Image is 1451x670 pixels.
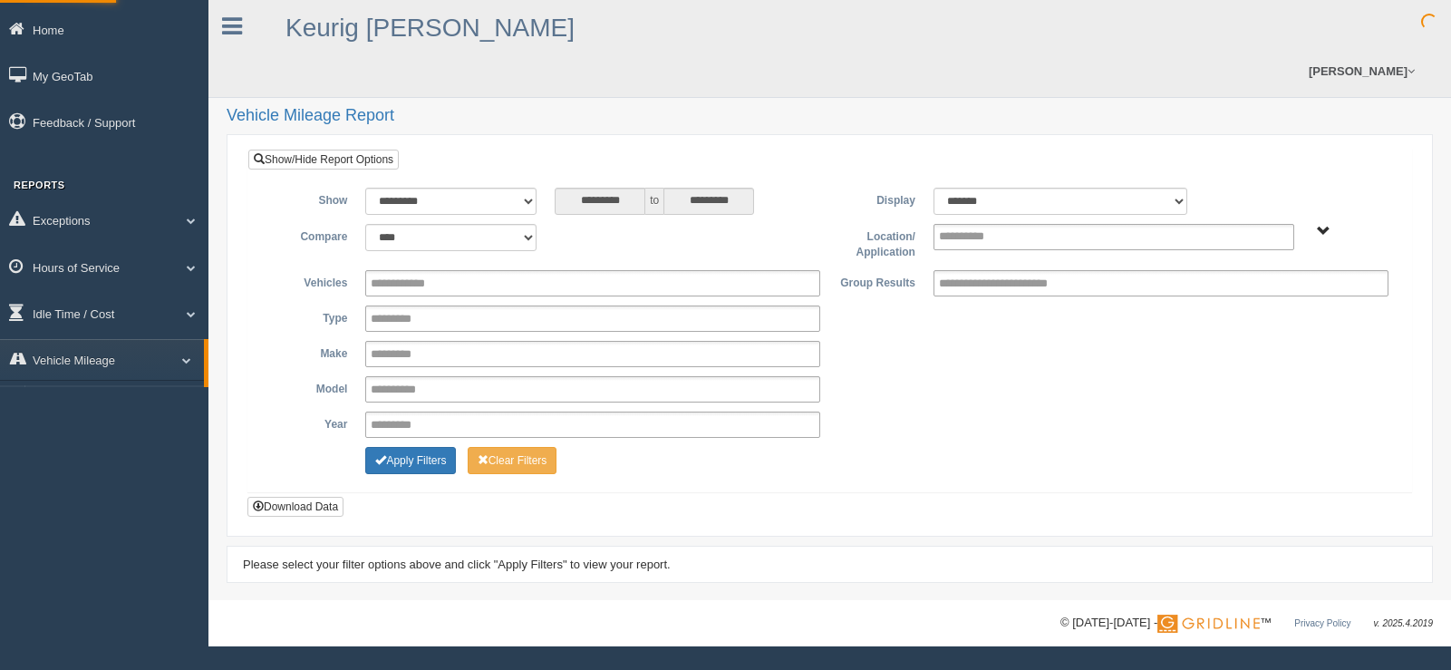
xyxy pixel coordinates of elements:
label: Vehicles [262,270,356,292]
label: Model [262,376,356,398]
label: Make [262,341,356,363]
button: Download Data [247,497,343,517]
a: Vehicle Mileage [33,385,204,418]
span: v. 2025.4.2019 [1374,618,1433,628]
button: Change Filter Options [365,447,456,474]
label: Year [262,412,356,433]
label: Group Results [829,270,924,292]
div: © [DATE]-[DATE] - ™ [1060,614,1433,633]
label: Display [829,188,924,209]
a: [PERSON_NAME] [1300,45,1424,97]
a: Privacy Policy [1294,618,1350,628]
label: Show [262,188,356,209]
span: to [645,188,663,215]
a: Keurig [PERSON_NAME] [285,14,575,42]
label: Compare [262,224,356,246]
label: Type [262,306,356,327]
img: Gridline [1157,615,1260,633]
button: Change Filter Options [468,447,557,474]
a: Show/Hide Report Options [248,150,399,170]
label: Location/ Application [829,224,924,261]
span: Please select your filter options above and click "Apply Filters" to view your report. [243,558,671,571]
